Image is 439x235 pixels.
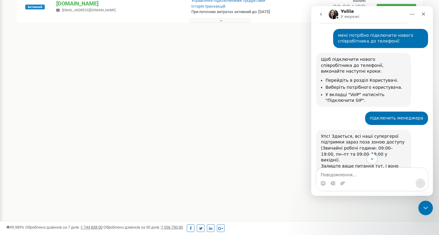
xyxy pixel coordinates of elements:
[333,3,366,12] span: 39,09 USD
[377,4,416,13] a: Поповнити баланс
[81,225,103,230] u: 1 744 838,00
[311,6,433,196] iframe: Intercom live chat
[418,201,433,215] iframe: Intercom live chat
[25,225,103,230] span: Оброблено дзвінків за 7 днів :
[161,225,183,230] u: 7 556 750,00
[191,9,283,15] p: При поточних витратах активний до: [DATE]
[6,225,24,230] span: 99,989%
[62,8,116,12] span: [EMAIL_ADDRESS][DOMAIN_NAME]
[103,225,183,230] span: Оброблено дзвінків за 30 днів :
[191,4,225,9] a: Історія транзакцій
[25,5,45,9] span: Активний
